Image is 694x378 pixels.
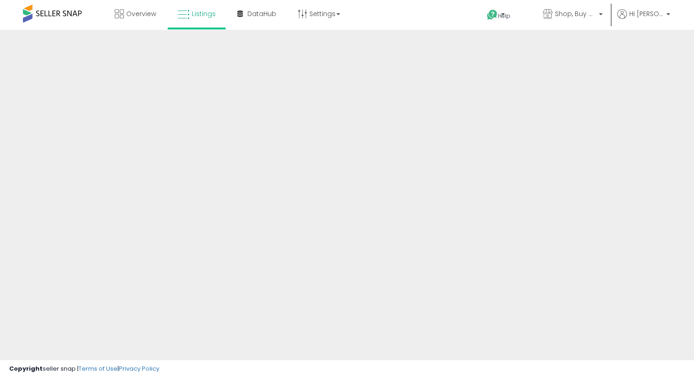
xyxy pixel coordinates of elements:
[498,12,510,20] span: Help
[9,365,159,373] div: seller snap | |
[617,9,670,30] a: Hi [PERSON_NAME]
[9,364,43,373] strong: Copyright
[126,9,156,18] span: Overview
[487,9,498,21] i: Get Help
[629,9,664,18] span: Hi [PERSON_NAME]
[555,9,596,18] span: Shop, Buy and Ship
[78,364,118,373] a: Terms of Use
[119,364,159,373] a: Privacy Policy
[192,9,216,18] span: Listings
[247,9,276,18] span: DataHub
[480,2,528,30] a: Help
